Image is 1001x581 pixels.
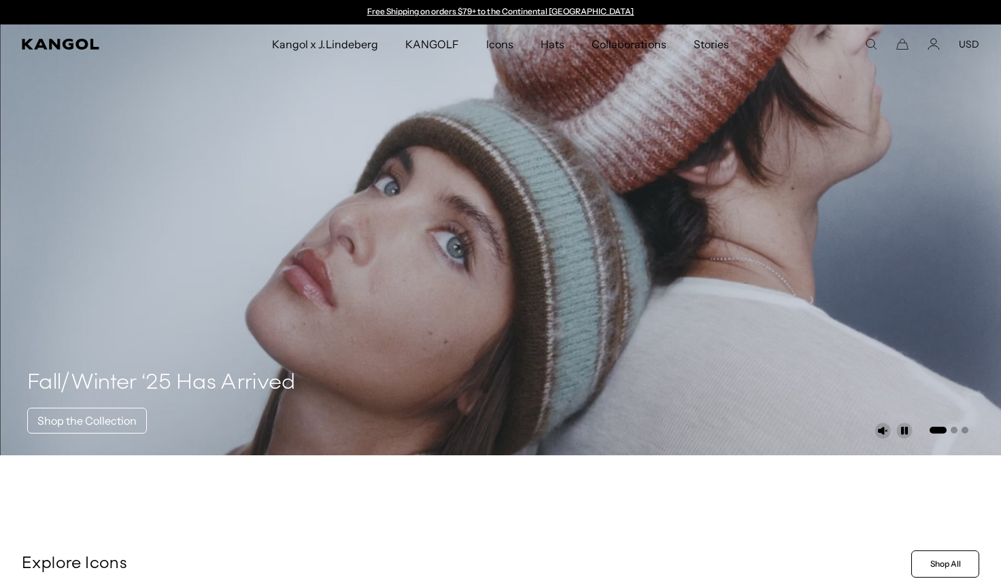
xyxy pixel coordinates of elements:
h4: Fall/Winter ‘25 Has Arrived [27,370,296,397]
button: USD [959,38,979,50]
a: KANGOLF [392,24,473,64]
span: Collaborations [592,24,666,64]
ul: Select a slide to show [928,424,968,435]
a: Stories [680,24,743,64]
a: Shop the Collection [27,408,147,434]
slideshow-component: Announcement bar [360,7,641,18]
div: 1 of 2 [360,7,641,18]
a: Free Shipping on orders $79+ to the Continental [GEOGRAPHIC_DATA] [367,6,634,16]
button: Unmute [875,423,891,439]
button: Pause [896,423,913,439]
a: Kangol x J.Lindeberg [258,24,392,64]
span: Kangol x J.Lindeberg [272,24,378,64]
summary: Search here [865,38,877,50]
button: Go to slide 2 [951,427,957,434]
a: Collaborations [578,24,679,64]
button: Go to slide 3 [962,427,968,434]
span: Icons [486,24,513,64]
a: Icons [473,24,527,64]
a: Shop All [911,550,979,578]
div: Announcement [360,7,641,18]
button: Cart [896,38,909,50]
a: Account [928,38,940,50]
a: Hats [527,24,578,64]
span: Stories [694,24,729,64]
a: Kangol [22,39,180,50]
p: Explore Icons [22,554,906,574]
span: Hats [541,24,564,64]
span: KANGOLF [405,24,459,64]
button: Go to slide 1 [930,427,947,434]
